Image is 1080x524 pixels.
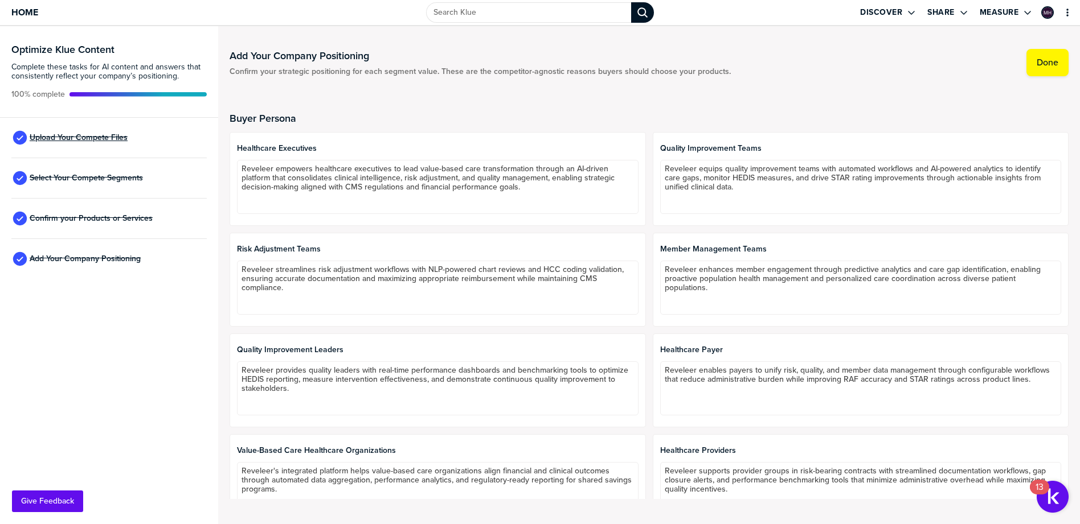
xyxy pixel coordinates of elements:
[230,67,731,76] span: Confirm your strategic positioning for each segment value. These are the competitor-agnostic reas...
[980,7,1019,18] label: Measure
[660,446,1061,455] span: Healthcare Providers
[237,245,638,254] span: Risk Adjustment Teams
[230,49,731,63] h1: Add Your Company Positioning
[237,462,638,516] textarea: Reveleer's integrated platform helps value-based care organizations align financial and clinical ...
[660,462,1061,516] textarea: Reveleer supports provider groups in risk-bearing contracts with streamlined documentation workfl...
[1036,487,1044,502] div: 13
[12,490,83,512] button: Give Feedback
[237,345,638,354] span: Quality Improvement Leaders
[660,261,1061,315] textarea: Reveleer enhances member engagement through predictive analytics and care gap identification, ena...
[1041,6,1054,19] div: Marena Hildebrandt
[237,160,638,214] textarea: Reveleer empowers healthcare executives to lead value-based care transformation through an AI-dri...
[1040,5,1055,20] a: Edit Profile
[30,214,153,223] span: Confirm your Products or Services
[927,7,955,18] label: Share
[660,345,1061,354] span: Healthcare Payer
[860,7,902,18] label: Discover
[660,361,1061,415] textarea: Reveleer enables payers to unify risk, quality, and member data management through configurable w...
[237,144,638,153] span: Healthcare Executives
[237,361,638,415] textarea: Reveleer provides quality leaders with real-time performance dashboards and benchmarking tools to...
[660,160,1061,214] textarea: Reveleer equips quality improvement teams with automated workflows and AI-powered analytics to id...
[1042,7,1053,18] img: 681bef9349d92f9c5bb33973463048bf-sml.png
[11,44,207,55] h3: Optimize Klue Content
[30,254,141,263] span: Add Your Company Positioning
[30,174,143,183] span: Select Your Compete Segments
[237,261,638,315] textarea: Reveleer streamlines risk adjustment workflows with NLP-powered chart reviews and HCC coding vali...
[11,63,207,81] span: Complete these tasks for AI content and answers that consistently reflect your company’s position...
[237,446,638,455] span: Value-Based Care Healthcare Organizations
[230,113,1069,124] h2: Buyer Persona
[660,144,1061,153] span: Quality Improvement Teams
[30,133,128,142] span: Upload Your Compete Files
[631,2,654,23] div: Search Klue
[11,90,65,99] span: Active
[660,245,1061,254] span: Member Management Teams
[426,2,631,23] input: Search Klue
[1037,57,1058,68] label: Done
[1037,481,1069,513] button: Open Resource Center, 13 new notifications
[11,7,38,17] span: Home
